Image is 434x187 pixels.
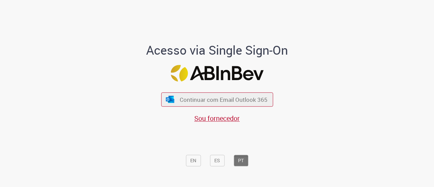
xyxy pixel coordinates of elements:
img: ícone Azure/Microsoft 360 [165,96,175,103]
button: ES [210,155,224,166]
button: ícone Azure/Microsoft 360 Continuar com Email Outlook 365 [161,93,273,107]
button: EN [186,155,201,166]
button: PT [234,155,248,166]
a: Sou fornecedor [194,114,240,123]
span: Continuar com Email Outlook 365 [180,96,268,104]
h1: Acesso via Single Sign-On [123,43,311,57]
img: Logo ABInBev [171,65,263,81]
